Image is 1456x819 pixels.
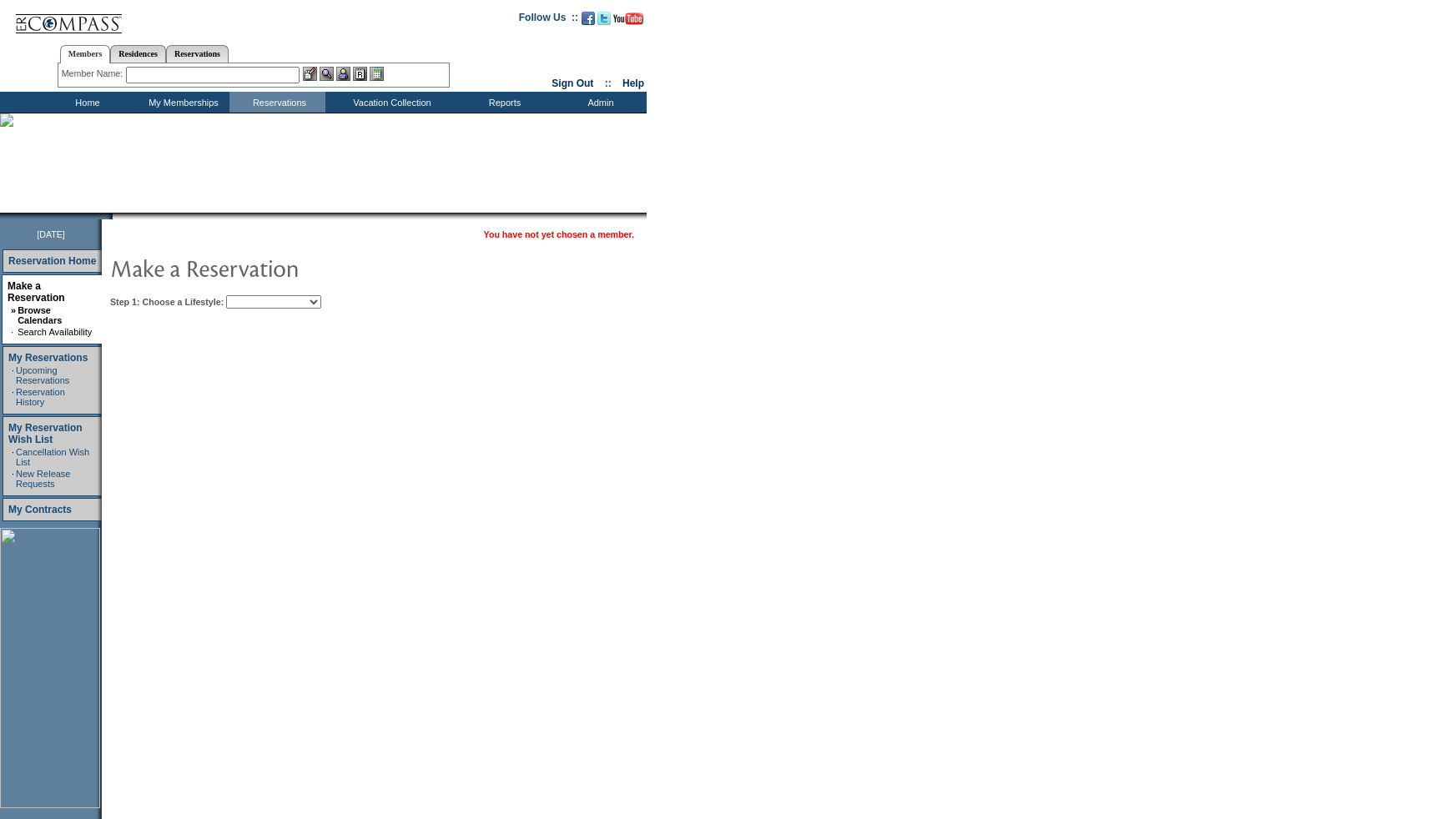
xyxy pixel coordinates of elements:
td: Vacation Collection [325,92,455,113]
a: Help [622,78,644,89]
img: Become our fan on Facebook [582,12,595,25]
a: Follow us on Twitter [597,17,611,27]
td: · [11,327,16,337]
td: Admin [551,92,647,113]
a: My Reservations [8,352,88,364]
b: » [11,305,16,315]
span: You have not yet chosen a member. [484,229,634,239]
td: · [12,387,14,407]
img: pgTtlMakeReservation.gif [110,251,444,284]
a: My Reservation Wish List [8,422,83,445]
td: · [12,469,14,489]
a: Cancellation Wish List [16,447,89,467]
span: [DATE] [37,229,65,239]
img: Follow us on Twitter [597,12,611,25]
a: Subscribe to our YouTube Channel [613,17,643,27]
a: Members [60,45,111,63]
a: Sign Out [552,78,593,89]
img: b_calculator.gif [370,67,384,81]
a: Become our fan on Facebook [582,17,595,27]
span: :: [605,78,612,89]
img: promoShadowLeftCorner.gif [107,213,113,219]
td: · [12,447,14,467]
td: Reports [455,92,551,113]
img: Impersonate [336,67,350,81]
td: My Memberships [134,92,229,113]
a: Residences [110,45,166,63]
td: Home [38,92,134,113]
a: Browse Calendars [18,305,62,325]
a: New Release Requests [16,469,70,489]
a: Reservation Home [8,255,96,267]
img: View [320,67,334,81]
td: Reservations [229,92,325,113]
a: Make a Reservation [8,280,65,304]
img: Reservations [353,67,367,81]
b: Step 1: Choose a Lifestyle: [110,297,224,307]
img: blank.gif [113,213,114,219]
a: Reservation History [16,387,65,407]
a: Upcoming Reservations [16,365,69,385]
div: Member Name: [62,67,126,81]
td: Follow Us :: [519,10,578,30]
td: · [12,365,14,385]
img: b_edit.gif [303,67,317,81]
img: Subscribe to our YouTube Channel [613,13,643,25]
a: My Contracts [8,504,72,515]
a: Search Availability [18,327,92,337]
a: Reservations [166,45,229,63]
